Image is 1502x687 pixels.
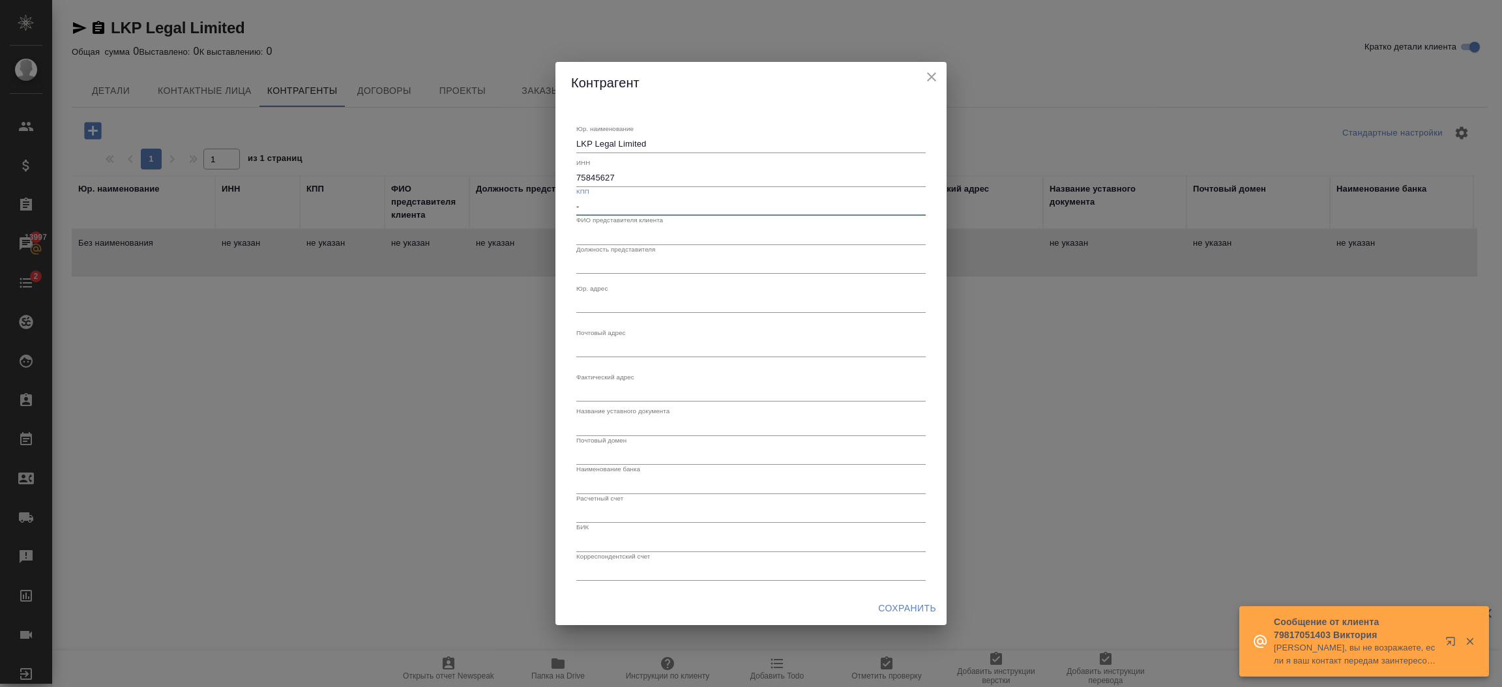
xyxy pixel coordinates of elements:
[922,67,941,87] button: close
[576,285,608,292] label: Юр. адрес
[873,596,941,621] button: Сохранить
[1274,641,1437,667] p: [PERSON_NAME], вы не возражаете, если я ваш контакт передам заинтересованным лицам, находящимся в...
[576,330,626,336] label: Почтовый адрес
[576,139,926,149] textarea: LKP Legal Limited
[576,374,634,381] label: Фактический адрес
[1437,628,1469,660] button: Открыть в новой вкладке
[576,466,640,473] label: Наименование банка
[576,188,589,195] label: КПП
[576,246,655,252] label: Должность представителя
[1456,636,1483,647] button: Закрыть
[576,553,650,559] label: Корреспондентский счет
[576,524,589,531] label: БИК
[576,217,663,224] label: ФИО представителя клиента
[576,125,634,132] label: Юр. наименование
[576,437,626,443] label: Почтовый домен
[878,600,936,617] span: Сохранить
[571,76,640,90] span: Контрагент
[576,408,670,415] label: Название уставного документа
[576,495,623,501] label: Расчетный счет
[1274,615,1437,641] p: Сообщение от клиента 79817051403 Виктория
[576,159,590,166] label: ИНН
